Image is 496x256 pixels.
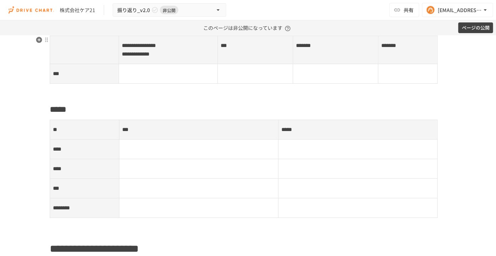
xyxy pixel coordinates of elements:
[404,6,414,14] span: 共有
[438,6,482,15] div: [EMAIL_ADDRESS][DOMAIN_NAME]
[60,6,95,14] div: 株式会社ケア21
[204,20,293,35] p: このページは非公開になっています
[422,3,493,17] button: [EMAIL_ADDRESS][DOMAIN_NAME]
[458,22,493,33] button: ページの公開
[113,3,226,17] button: 振り返り_v2.0非公開
[389,3,419,17] button: 共有
[160,6,178,14] span: 非公開
[9,4,54,16] img: i9VDDS9JuLRLX3JIUyK59LcYp6Y9cayLPHs4hOxMB9W
[117,6,150,15] span: 振り返り_v2.0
